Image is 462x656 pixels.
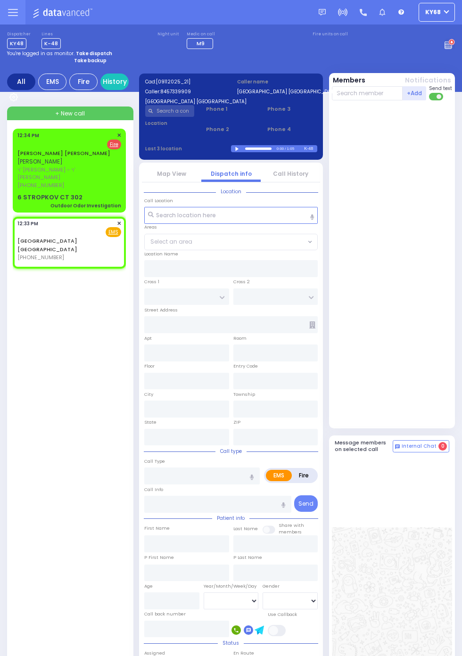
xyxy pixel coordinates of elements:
[100,74,129,90] a: History
[216,188,246,195] span: Location
[144,307,178,313] label: Street Address
[144,224,157,230] label: Areas
[38,74,66,90] div: EMS
[50,202,121,209] div: Outdoor Odor Investigation
[17,237,77,253] a: [GEOGRAPHIC_DATA] [GEOGRAPHIC_DATA]
[74,57,107,64] strong: Take backup
[157,32,179,37] label: Night unit
[233,525,258,532] label: Last Name
[333,75,365,85] button: Members
[218,640,244,647] span: Status
[144,611,186,617] label: Call back number
[144,554,174,561] label: P First Name
[237,88,317,95] label: [GEOGRAPHIC_DATA] [GEOGRAPHIC_DATA]
[144,207,318,224] input: Search location here
[197,40,205,47] span: M9
[304,145,317,152] div: K-48
[157,170,186,178] a: Map View
[233,391,255,398] label: Township
[313,32,348,37] label: Fire units on call
[233,279,250,285] label: Cross 2
[319,9,326,16] img: message.svg
[395,444,400,449] img: comment-alt.png
[69,74,98,90] div: Fire
[145,78,225,85] label: Cad:
[7,50,74,57] span: You're logged in as monitor.
[204,583,259,590] div: Year/Month/Week/Day
[287,143,295,154] div: 1:05
[145,105,195,117] input: Search a contact
[335,440,393,452] h5: Message members on selected call
[233,554,262,561] label: P Last Name
[144,391,153,398] label: City
[279,529,302,535] span: members
[145,145,231,152] label: Last 3 location
[117,220,121,228] span: ✕
[17,149,110,157] a: [PERSON_NAME] [PERSON_NAME]
[284,143,286,154] div: /
[279,522,304,528] small: Share with
[144,458,165,465] label: Call Type
[402,443,437,450] span: Internal Chat
[7,32,31,37] label: Dispatcher
[144,363,155,369] label: Floor
[267,125,317,133] span: Phone 4
[332,86,403,100] input: Search member
[55,109,85,118] span: + New call
[211,170,252,178] a: Dispatch info
[145,98,225,105] label: [GEOGRAPHIC_DATA] [GEOGRAPHIC_DATA]
[268,611,297,618] label: Use Callback
[273,170,308,178] a: Call History
[266,470,292,481] label: EMS
[309,321,315,328] span: Other building occupants
[276,143,285,154] div: 0:00
[17,193,82,202] div: 6 STROPKOV CT 302
[187,32,216,37] label: Medic on call
[17,166,118,181] span: ר' [PERSON_NAME] - ר' [PERSON_NAME]
[145,88,225,95] label: Caller:
[41,32,61,37] label: Lines
[425,8,441,16] span: ky68
[17,157,63,165] span: [PERSON_NAME]
[156,78,190,85] span: [09112025_21]
[41,38,61,49] span: K-48
[263,583,280,590] label: Gender
[144,583,153,590] label: Age
[206,105,256,113] span: Phone 1
[17,132,39,139] span: 12:34 PM
[291,470,316,481] label: Fire
[144,335,152,342] label: Apt
[17,181,64,189] span: [PHONE_NUMBER]
[108,229,118,236] u: EMS
[33,7,95,18] img: Logo
[294,495,318,512] button: Send
[403,86,426,100] button: +Add
[212,515,249,522] span: Patient info
[237,78,317,85] label: Caller name
[429,85,452,92] span: Send text
[233,335,247,342] label: Room
[144,525,170,532] label: First Name
[144,419,157,426] label: State
[150,238,192,246] span: Select an area
[17,254,64,261] span: [PHONE_NUMBER]
[160,88,191,95] span: 8457339909
[267,105,317,113] span: Phone 3
[419,3,455,22] button: ky68
[215,448,247,455] span: Call type
[405,75,451,85] button: Notifications
[144,279,159,285] label: Cross 1
[117,131,121,139] span: ✕
[7,38,26,49] span: KY48
[393,440,449,452] button: Internal Chat 0
[145,120,195,127] label: Location
[76,50,112,57] strong: Take dispatch
[144,486,163,493] label: Call Info
[144,251,178,257] label: Location Name
[110,141,118,148] u: Fire
[429,92,444,101] label: Turn off text
[17,220,38,227] span: 12:33 PM
[438,442,447,451] span: 0
[144,197,173,204] label: Call Location
[233,363,258,369] label: Entry Code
